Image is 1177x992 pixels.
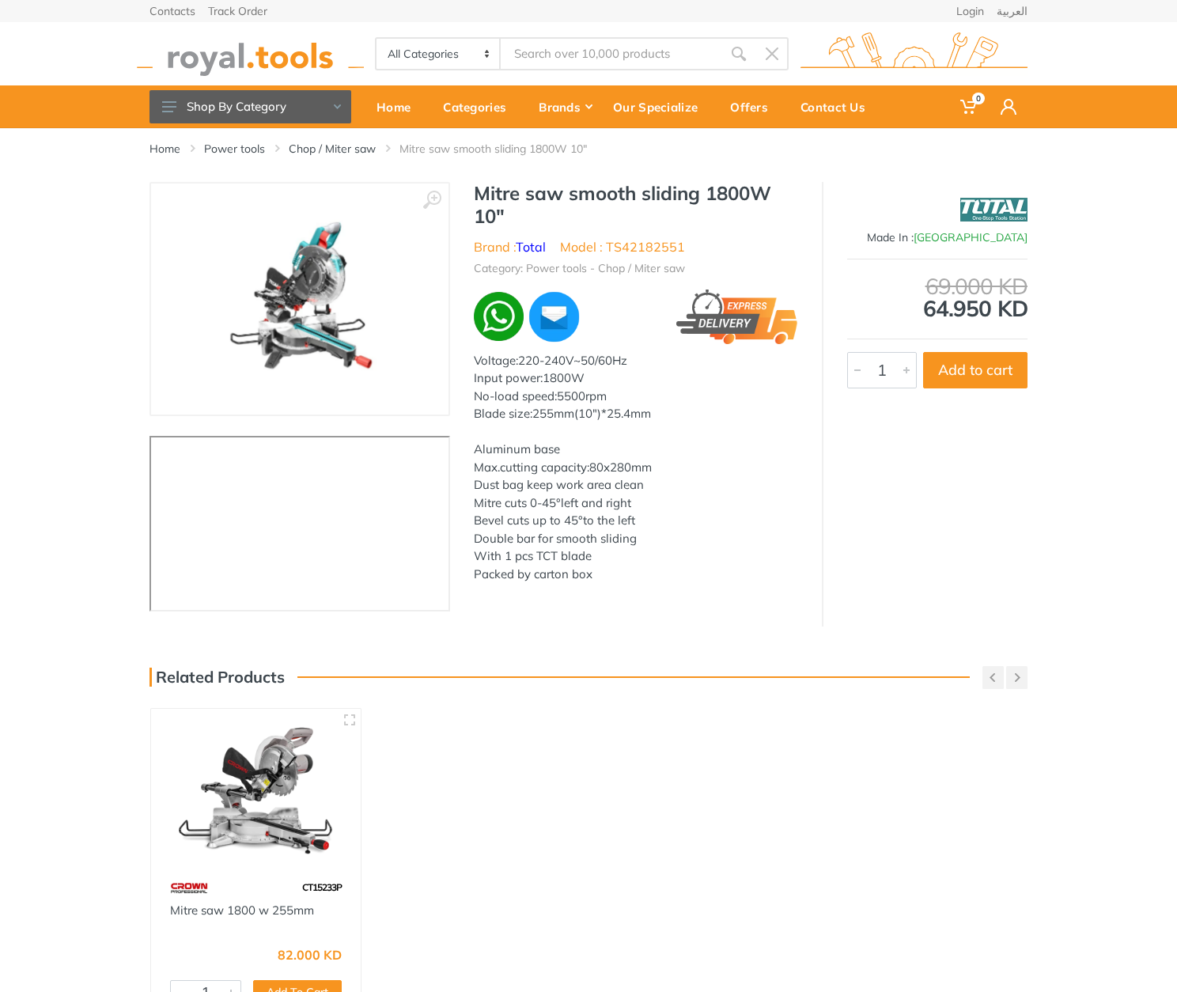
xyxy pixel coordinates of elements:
div: Blade size:255mm(10")*25.4mm [474,405,798,423]
div: 64.950 KD [847,275,1028,320]
a: Power tools [204,141,265,157]
a: Login [956,6,984,17]
input: Site search [501,37,722,70]
button: Add to cart [923,352,1028,388]
select: Category [377,39,501,69]
button: Shop By Category [149,90,351,123]
div: With 1 pcs TCT blade [474,547,798,566]
a: العربية [997,6,1028,17]
span: CT15233P [302,881,342,893]
div: Bevel cuts up to 45°to the left [474,512,798,530]
div: Dust bag keep work area clean [474,476,798,494]
li: Category: Power tools - Chop / Miter saw [474,260,685,277]
div: Brands [528,90,602,123]
span: [GEOGRAPHIC_DATA] [914,230,1028,244]
span: 0 [972,93,985,104]
a: Chop / Miter saw [289,141,376,157]
a: Offers [719,85,789,128]
img: wa.webp [474,292,524,342]
div: Contact Us [789,90,887,123]
img: express.png [676,290,798,344]
div: 69.000 KD [847,275,1028,297]
div: Aluminum base [474,441,798,459]
a: Home [365,85,432,128]
li: Mitre saw smooth sliding 1800W 10" [399,141,611,157]
div: Made In : [847,229,1028,246]
li: Model : TS42182551 [560,237,685,256]
div: Max.cutting capacity:80x280mm [474,459,798,477]
img: Total [960,190,1028,229]
a: 0 [949,85,990,128]
div: Packed by carton box [474,566,798,584]
div: Home [365,90,432,123]
a: Contacts [149,6,195,17]
img: Royal Tools - Mitre saw 1800 w 255mm [165,723,346,858]
a: Our Specialize [602,85,719,128]
a: Mitre saw 1800 w 255mm [170,903,314,918]
div: Voltage:220-240V~50/60Hz [474,352,798,370]
img: Royal Tools - Mitre saw smooth sliding 1800W 10 [199,199,400,399]
a: Total [516,239,546,255]
div: Offers [719,90,789,123]
img: royal.tools Logo [800,32,1028,76]
nav: breadcrumb [149,141,1028,157]
div: No-load speed:5500rpm [474,388,798,406]
a: Contact Us [789,85,887,128]
h3: Related Products [149,668,285,687]
div: Input power:1800W [474,369,798,388]
div: 82.000 KD [278,948,342,961]
img: ma.webp [527,290,581,344]
div: Categories [432,90,528,123]
div: Double bar for smooth sliding [474,530,798,548]
img: 75.webp [170,874,208,902]
div: Our Specialize [602,90,719,123]
a: Home [149,141,180,157]
a: Track Order [208,6,267,17]
h1: Mitre saw smooth sliding 1800W 10" [474,182,798,228]
li: Brand : [474,237,546,256]
div: Mitre cuts 0-45°left and right [474,494,798,513]
a: Categories [432,85,528,128]
img: royal.tools Logo [137,32,364,76]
